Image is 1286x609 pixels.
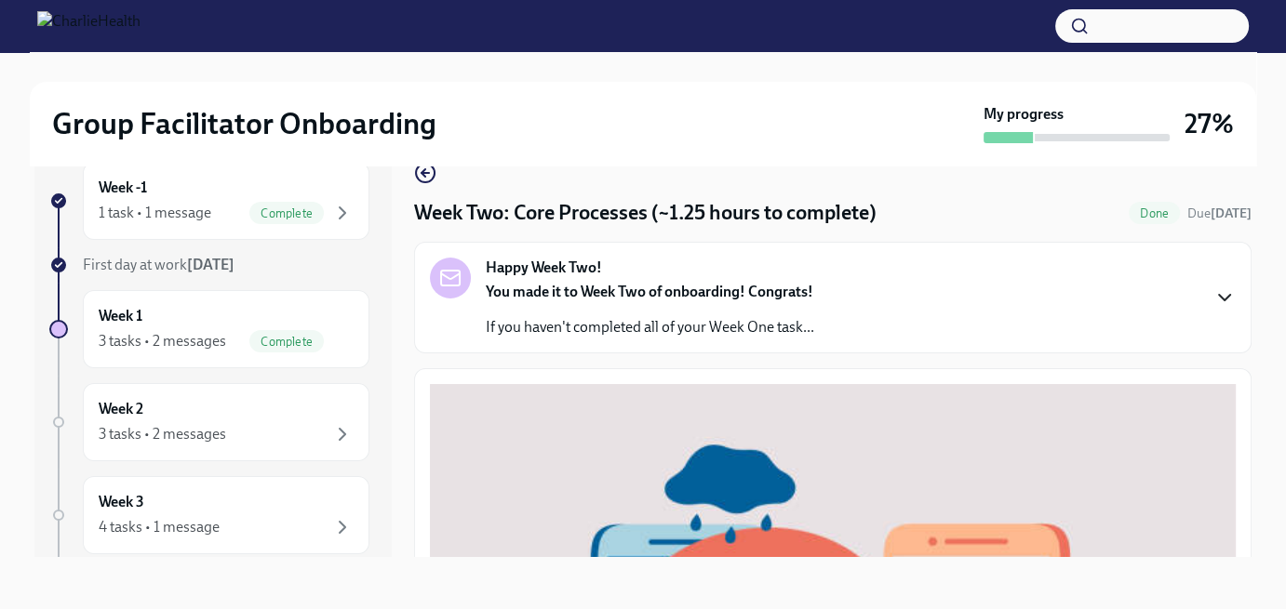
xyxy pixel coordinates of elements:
span: Complete [249,335,324,349]
img: CharlieHealth [37,11,141,41]
h3: 27% [1185,107,1234,140]
div: 1 task • 1 message [99,203,211,223]
h6: Week 2 [99,399,143,419]
a: Week -11 task • 1 messageComplete [49,162,369,240]
a: Week 34 tasks • 1 message [49,476,369,554]
strong: My progress [984,104,1064,125]
strong: Happy Week Two! [486,258,602,278]
h6: Week -1 [99,178,147,198]
strong: [DATE] [1211,205,1252,221]
div: 4 tasks • 1 message [99,517,220,537]
span: Done [1129,206,1180,220]
span: Due [1187,205,1252,221]
div: 3 tasks • 2 messages [99,424,226,444]
h4: Week Two: Core Processes (~1.25 hours to complete) [414,199,877,227]
div: 3 tasks • 2 messages [99,331,226,351]
strong: [DATE] [187,256,234,273]
a: Week 23 tasks • 2 messages [49,383,369,461]
span: First day at work [83,256,234,273]
h2: Group Facilitator Onboarding [52,105,436,142]
a: Week 13 tasks • 2 messagesComplete [49,290,369,368]
h6: Week 1 [99,306,142,326]
p: If you haven't completed all of your Week One task... [486,317,814,338]
strong: You made it to Week Two of onboarding! Congrats! [486,283,813,300]
span: August 25th, 2025 10:00 [1187,205,1252,222]
h6: Week 3 [99,492,144,512]
a: First day at work[DATE] [49,255,369,275]
span: Complete [249,206,324,220]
